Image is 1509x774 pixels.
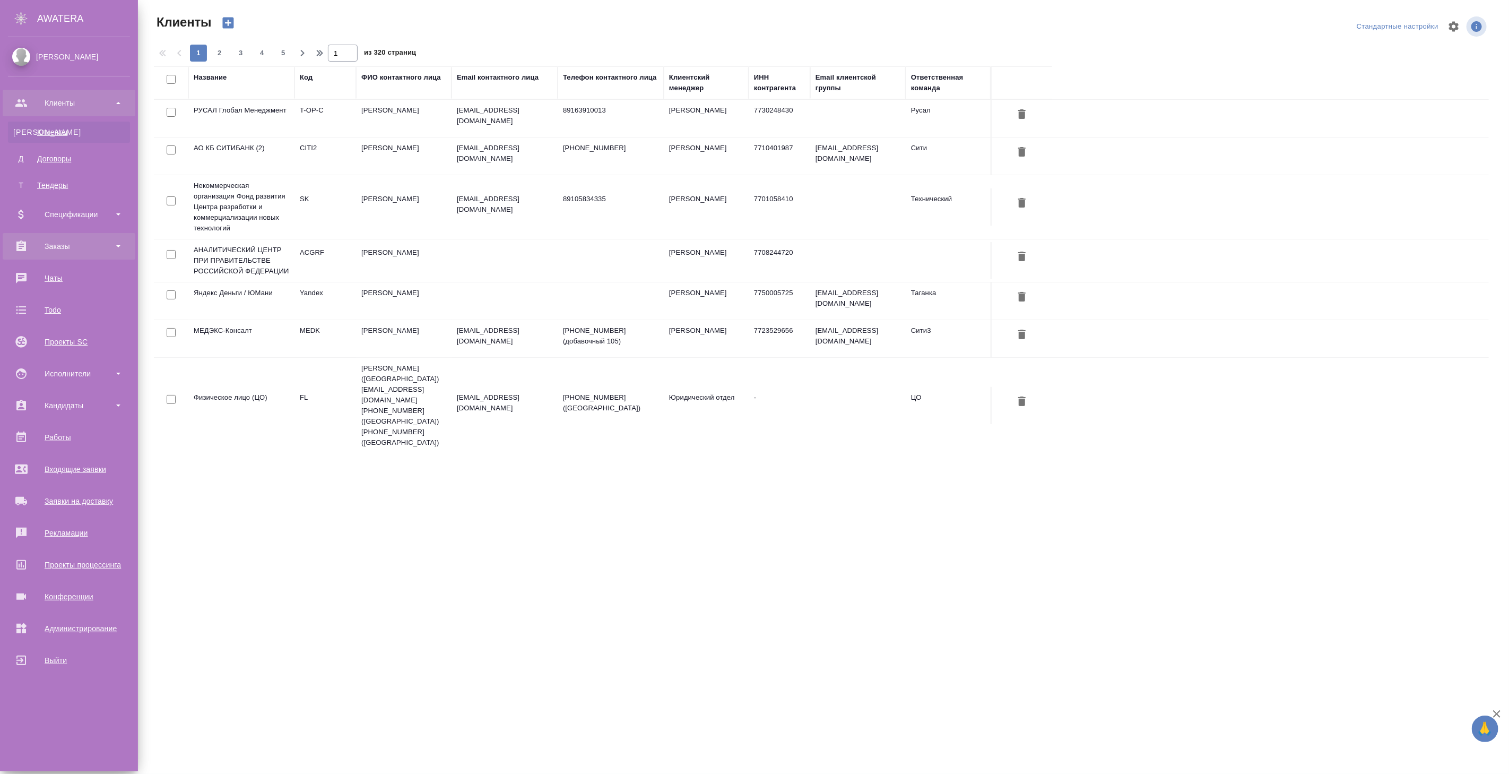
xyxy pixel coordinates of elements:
div: split button [1354,19,1441,35]
div: Ответственная команда [911,72,985,93]
div: Спецификации [8,207,130,222]
div: [PERSON_NAME] [8,51,130,63]
a: Конференции [3,583,135,610]
div: Кандидаты [8,398,130,414]
a: Проекты процессинга [3,552,135,578]
a: Чаты [3,265,135,291]
a: Администрирование [3,615,135,642]
div: Клиенты [13,127,125,137]
button: Удалить [1013,194,1031,213]
td: [EMAIL_ADDRESS][DOMAIN_NAME] [810,320,906,357]
button: 3 [232,45,249,62]
button: Удалить [1013,247,1031,267]
span: Настроить таблицу [1441,14,1467,39]
div: Работы [8,429,130,445]
p: 89163910013 [563,105,658,116]
button: Удалить [1013,105,1031,125]
td: [PERSON_NAME] [664,137,749,175]
td: МЕДЭКС-Консалт [188,320,294,357]
td: [PERSON_NAME] ([GEOGRAPHIC_DATA]) [EMAIL_ADDRESS][DOMAIN_NAME] [PHONE_NUMBER] ([GEOGRAPHIC_DATA])... [356,358,452,453]
p: [EMAIL_ADDRESS][DOMAIN_NAME] [457,143,552,164]
td: [PERSON_NAME] [664,320,749,357]
div: Тендеры [13,180,125,191]
div: Входящие заявки [8,461,130,477]
span: из 320 страниц [364,46,416,62]
td: Некоммерческая организация Фонд развития Центра разработки и коммерциализации новых технологий [188,175,294,239]
span: 3 [232,48,249,58]
p: [PHONE_NUMBER] ([GEOGRAPHIC_DATA]) [563,392,658,414]
div: Клиентский менеджер [669,72,743,93]
div: Todo [8,302,130,318]
div: Проекты SC [8,334,130,350]
button: Удалить [1013,143,1031,162]
td: 7710401987 [749,137,810,175]
td: Сити3 [906,320,991,357]
td: Технический [906,188,991,226]
button: Удалить [1013,288,1031,307]
td: ACGRF [294,242,356,279]
div: AWATERA [37,8,138,29]
td: [PERSON_NAME] [356,320,452,357]
button: 4 [254,45,271,62]
div: Клиенты [8,95,130,111]
td: [EMAIL_ADDRESS][DOMAIN_NAME] [810,282,906,320]
td: 7723529656 [749,320,810,357]
div: Администрирование [8,621,130,637]
div: Заказы [8,238,130,254]
td: Таганка [906,282,991,320]
a: ДДоговоры [8,148,130,169]
div: Рекламации [8,525,130,541]
td: АНАЛИТИЧЕСКИЙ ЦЕНТР ПРИ ПРАВИТЕЛЬСТВЕ РОССИЙСКОЙ ФЕДЕРАЦИИ [188,239,294,282]
td: Физическое лицо (ЦО) [188,387,294,424]
td: [PERSON_NAME] [356,282,452,320]
span: 4 [254,48,271,58]
p: [PHONE_NUMBER] (добавочный 105) [563,325,658,347]
a: Работы [3,424,135,451]
a: Проекты SC [3,329,135,355]
td: [PERSON_NAME] [356,188,452,226]
td: MEDK [294,320,356,357]
td: 7750005725 [749,282,810,320]
button: 2 [211,45,228,62]
td: SK [294,188,356,226]
td: Яндекс Деньги / ЮМани [188,282,294,320]
td: CITI2 [294,137,356,175]
button: Удалить [1013,392,1031,412]
span: 2 [211,48,228,58]
div: Название [194,72,227,83]
td: РУСАЛ Глобал Менеджмент [188,100,294,137]
a: ТТендеры [8,175,130,196]
button: 5 [275,45,292,62]
td: [PERSON_NAME] [356,242,452,279]
td: 7701058410 [749,188,810,226]
td: [PERSON_NAME] [664,242,749,279]
a: Заявки на доставку [3,488,135,514]
p: [EMAIL_ADDRESS][DOMAIN_NAME] [457,194,552,215]
button: Создать [215,14,241,32]
td: [PERSON_NAME] [664,100,749,137]
td: Юридический отдел [664,387,749,424]
td: [PERSON_NAME] [664,282,749,320]
div: Проекты процессинга [8,557,130,573]
div: ИНН контрагента [754,72,805,93]
div: Выйти [8,652,130,668]
div: Чаты [8,270,130,286]
td: [EMAIL_ADDRESS][DOMAIN_NAME] [810,137,906,175]
p: 89105834335 [563,194,658,204]
a: [PERSON_NAME]Клиенты [8,122,130,143]
span: 5 [275,48,292,58]
div: Email контактного лица [457,72,539,83]
td: - [749,387,810,424]
div: Код [300,72,313,83]
a: Рекламации [3,520,135,546]
td: Сити [906,137,991,175]
td: ЦО [906,387,991,424]
td: 7708244720 [749,242,810,279]
button: 🙏 [1472,716,1498,742]
div: Конференции [8,589,130,605]
a: Входящие заявки [3,456,135,483]
a: Todo [3,297,135,323]
span: Клиенты [154,14,211,31]
p: [EMAIL_ADDRESS][DOMAIN_NAME] [457,105,552,126]
div: Заявки на доставку [8,493,130,509]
